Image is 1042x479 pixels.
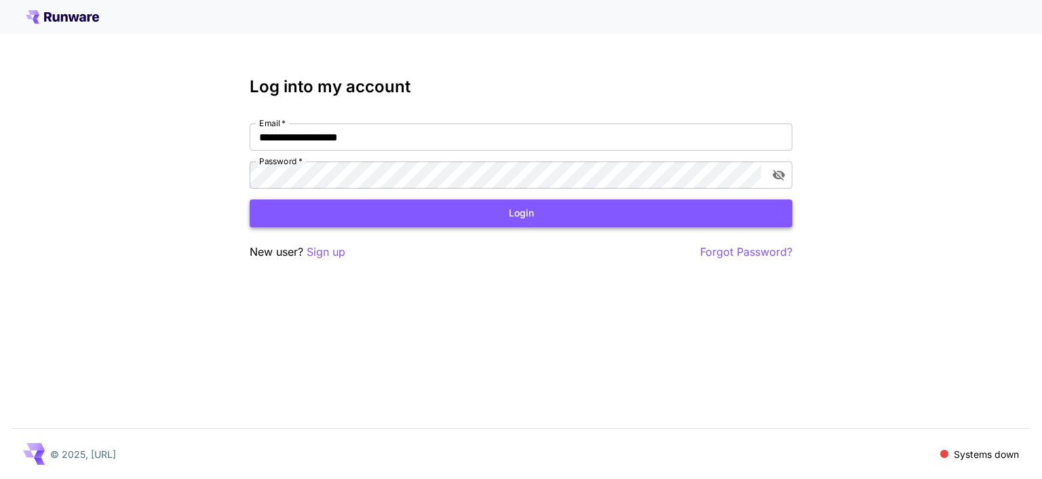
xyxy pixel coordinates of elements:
h3: Log into my account [250,77,792,96]
button: Login [250,199,792,227]
p: New user? [250,244,345,261]
button: Sign up [307,244,345,261]
button: toggle password visibility [767,163,791,187]
label: Email [259,117,286,129]
p: © 2025, [URL] [50,447,116,461]
button: Forgot Password? [700,244,792,261]
label: Password [259,155,303,167]
p: Systems down [954,447,1019,461]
